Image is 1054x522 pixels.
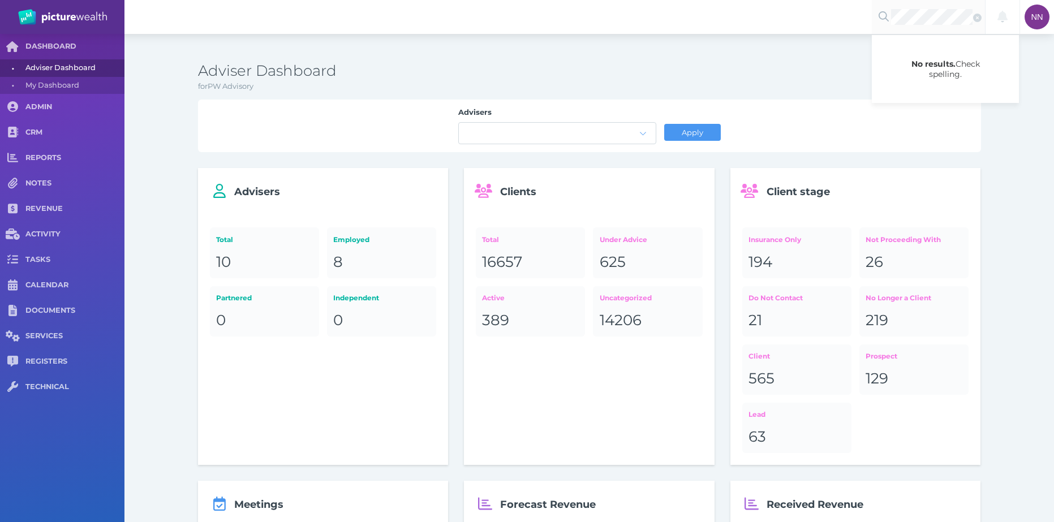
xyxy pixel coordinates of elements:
[748,352,770,360] span: Client
[482,294,505,302] span: Active
[198,81,981,92] p: for PW Advisory
[500,498,596,511] span: Forecast Revenue
[25,128,124,137] span: CRM
[476,286,585,337] a: Active389
[333,311,430,330] div: 0
[476,227,585,278] a: Total16657
[234,185,280,198] span: Advisers
[25,59,121,77] span: Adviser Dashboard
[482,253,579,272] div: 16657
[748,294,803,302] span: Do Not Contact
[25,42,124,51] span: DASHBOARD
[327,286,436,337] a: Independent0
[333,253,430,272] div: 8
[25,77,121,94] span: My Dashboard
[18,9,107,25] img: PW
[25,153,124,163] span: REPORTS
[866,369,962,389] div: 129
[216,311,313,330] div: 0
[911,59,956,69] strong: No results.
[748,410,765,419] span: Lead
[748,369,845,389] div: 565
[748,428,845,447] div: 63
[500,185,536,198] span: Clients
[210,286,319,337] a: Partnered0
[25,281,124,290] span: CALENDAR
[767,498,863,511] span: Received Revenue
[600,311,696,330] div: 14206
[25,102,124,112] span: ADMIN
[593,227,702,278] a: Under Advice625
[866,235,941,244] span: Not Proceeding With
[767,185,830,198] span: Client stage
[600,235,647,244] span: Under Advice
[216,253,313,272] div: 10
[216,235,233,244] span: Total
[600,253,696,272] div: 625
[748,235,801,244] span: Insurance Only
[866,311,962,330] div: 219
[25,382,124,392] span: TECHNICAL
[25,179,124,188] span: NOTES
[1031,12,1043,21] span: NN
[333,235,369,244] span: Employed
[25,230,124,239] span: ACTIVITY
[216,294,252,302] span: Partnered
[748,311,845,330] div: 21
[210,227,319,278] a: Total10
[1025,5,1049,29] div: Noah Nelson
[866,294,931,302] span: No Longer a Client
[600,294,652,302] span: Uncategorized
[25,331,124,341] span: SERVICES
[866,253,962,272] div: 26
[482,235,499,244] span: Total
[333,294,379,302] span: Independent
[872,35,1019,103] div: Check spelling.
[25,204,124,214] span: REVENUE
[677,128,708,137] span: Apply
[458,107,656,122] label: Advisers
[25,255,124,265] span: TASKS
[973,12,982,21] button: Clear
[25,357,124,366] span: REGISTERS
[748,253,845,272] div: 194
[234,498,283,511] span: Meetings
[482,311,579,330] div: 389
[327,227,436,278] a: Employed8
[198,62,981,81] h3: Adviser Dashboard
[664,124,721,141] button: Apply
[866,352,897,360] span: Prospect
[25,306,124,316] span: DOCUMENTS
